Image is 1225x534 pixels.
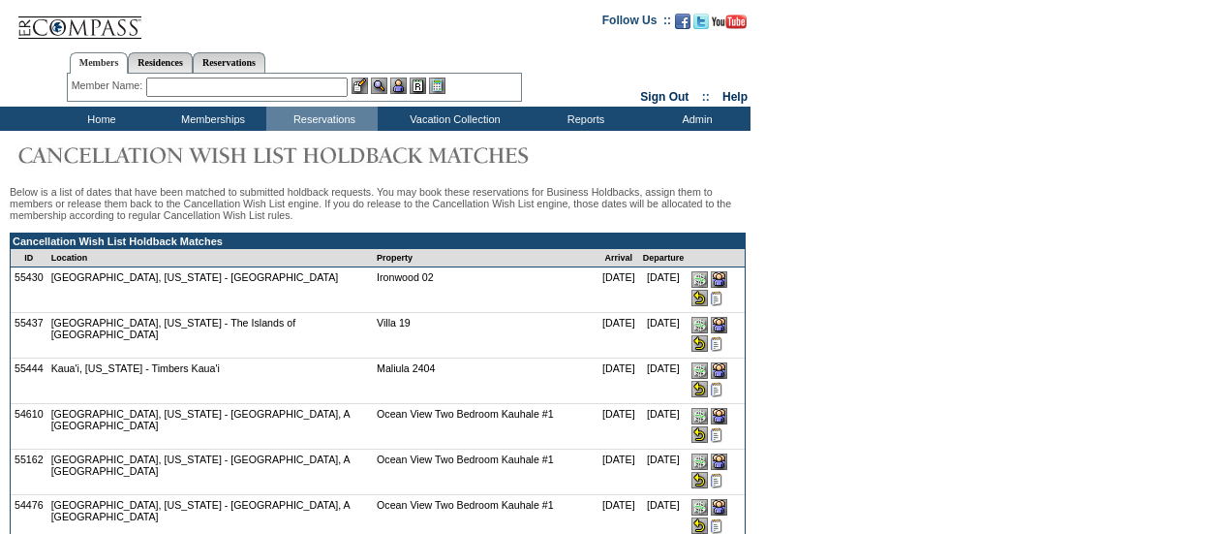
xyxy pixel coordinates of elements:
[711,382,722,397] input: General Sales Holds. -DW 2.19.25
[128,52,193,73] a: Residences
[691,362,708,379] input: Give this reservation to Sales
[691,518,708,534] input: Release this reservation back into the Cancellation Wish List queue
[711,336,722,352] input: General Sales Holds. -DW 2.19.25
[675,14,690,29] img: Become our fan on Facebook
[722,90,748,104] a: Help
[11,404,47,450] td: 54610
[373,404,598,450] td: Ocean View Two Bedroom Kauhale #1
[47,404,373,450] td: [GEOGRAPHIC_DATA], [US_STATE] - [GEOGRAPHIC_DATA], A [GEOGRAPHIC_DATA]
[711,291,722,306] input: Landlord usage for Ironwood 25, please block - 5/17/24 mm
[711,473,722,488] input: Taking steps to drive increased bookings to non-incremental cost locations. Please enter any capt...
[10,136,591,174] img: Cancellation Wish List Holdback Matches
[691,426,708,443] input: Release this reservation back into the Cancellation Wish List queue
[70,52,129,74] a: Members
[598,267,639,313] td: [DATE]
[639,107,750,131] td: Admin
[429,78,445,94] img: b_calculator.gif
[72,78,146,94] div: Member Name:
[47,267,373,313] td: [GEOGRAPHIC_DATA], [US_STATE] - [GEOGRAPHIC_DATA]
[44,107,155,131] td: Home
[691,408,708,424] input: Give this reservation to Sales
[373,313,598,359] td: Villa 19
[691,290,708,306] input: Release this reservation back into the Cancellation Wish List queue
[693,14,709,29] img: Follow us on Twitter
[11,313,47,359] td: 55437
[155,107,266,131] td: Memberships
[639,267,689,313] td: [DATE]
[410,78,426,94] img: Reservations
[266,107,378,131] td: Reservations
[711,499,727,516] img: Give this reservation to a member
[639,313,689,359] td: [DATE]
[390,78,407,94] img: Impersonate
[352,78,368,94] img: b_edit.gif
[47,313,373,359] td: [GEOGRAPHIC_DATA], [US_STATE] - The Islands of [GEOGRAPHIC_DATA]
[711,362,727,379] img: Give this reservation to a member
[47,249,373,267] td: Location
[711,271,727,288] img: Give this reservation to a member
[378,107,528,131] td: Vacation Collection
[373,359,598,404] td: Maliula 2404
[598,313,639,359] td: [DATE]
[373,267,598,313] td: Ironwood 02
[47,450,373,495] td: [GEOGRAPHIC_DATA], [US_STATE] - [GEOGRAPHIC_DATA], A [GEOGRAPHIC_DATA]
[602,12,671,35] td: Follow Us ::
[639,450,689,495] td: [DATE]
[11,249,47,267] td: ID
[711,408,727,424] img: Give this reservation to a member
[691,317,708,333] input: Give this reservation to Sales
[691,271,708,288] input: Give this reservation to Sales
[639,404,689,450] td: [DATE]
[193,52,265,73] a: Reservations
[693,19,709,31] a: Follow us on Twitter
[528,107,639,131] td: Reports
[598,359,639,404] td: [DATE]
[598,450,639,495] td: [DATE]
[640,90,689,104] a: Sign Out
[712,19,747,31] a: Subscribe to our YouTube Channel
[702,90,710,104] span: ::
[691,335,708,352] input: Release this reservation back into the Cancellation Wish List queue
[675,19,690,31] a: Become our fan on Facebook
[711,454,727,470] img: Give this reservation to a member
[711,427,722,443] input: Taking steps to drive increased bookings to non-incremental cost locations. Please enter any capt...
[598,249,639,267] td: Arrival
[711,518,722,534] input: Taking steps to drive increased bookings to non-incremental cost locations. Please enter any capt...
[371,78,387,94] img: View
[11,450,47,495] td: 55162
[691,472,708,488] input: Release this reservation back into the Cancellation Wish List queue
[598,404,639,450] td: [DATE]
[711,317,727,333] img: Give this reservation to a member
[691,454,708,470] input: Give this reservation to Sales
[11,234,745,249] td: Cancellation Wish List Holdback Matches
[639,359,689,404] td: [DATE]
[373,249,598,267] td: Property
[712,15,747,29] img: Subscribe to our YouTube Channel
[691,499,708,516] input: Give this reservation to Sales
[11,359,47,404] td: 55444
[639,249,689,267] td: Departure
[11,267,47,313] td: 55430
[373,450,598,495] td: Ocean View Two Bedroom Kauhale #1
[47,359,373,404] td: Kaua'i, [US_STATE] - Timbers Kaua'i
[691,381,708,397] input: Release this reservation back into the Cancellation Wish List queue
